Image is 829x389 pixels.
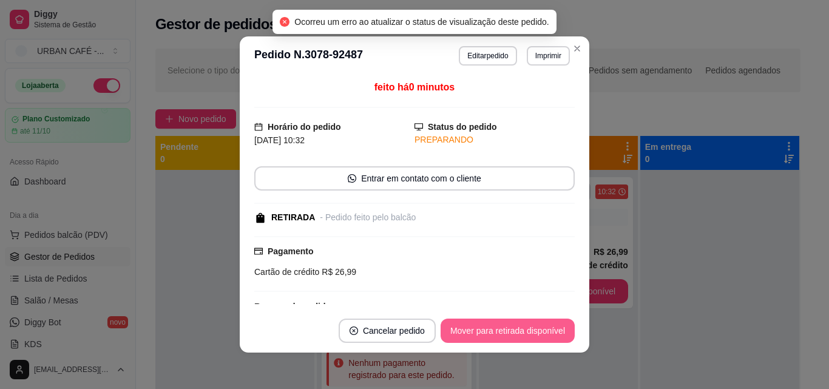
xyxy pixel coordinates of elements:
[348,174,356,183] span: whats-app
[280,17,289,27] span: close-circle
[254,46,363,66] h3: Pedido N. 3078-92487
[339,319,436,343] button: close-circleCancelar pedido
[441,319,575,343] button: Mover para retirada disponível
[527,46,570,66] button: Imprimir
[254,267,319,277] span: Cartão de crédito
[414,123,423,131] span: desktop
[350,326,358,335] span: close-circle
[254,123,263,131] span: calendar
[254,247,263,255] span: credit-card
[254,135,305,145] span: [DATE] 10:32
[414,134,575,146] div: PREPARANDO
[428,122,497,132] strong: Status do pedido
[319,267,356,277] span: R$ 26,99
[294,17,549,27] span: Ocorreu um erro ao atualizar o status de visualização deste pedido.
[567,39,587,58] button: Close
[254,166,575,191] button: whats-appEntrar em contato com o cliente
[459,46,516,66] button: Editarpedido
[268,246,313,256] strong: Pagamento
[268,122,341,132] strong: Horário do pedido
[254,302,331,311] strong: Resumo do pedido
[320,211,416,224] div: - Pedido feito pelo balcão
[271,211,315,224] div: RETIRADA
[374,82,455,92] span: feito há 0 minutos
